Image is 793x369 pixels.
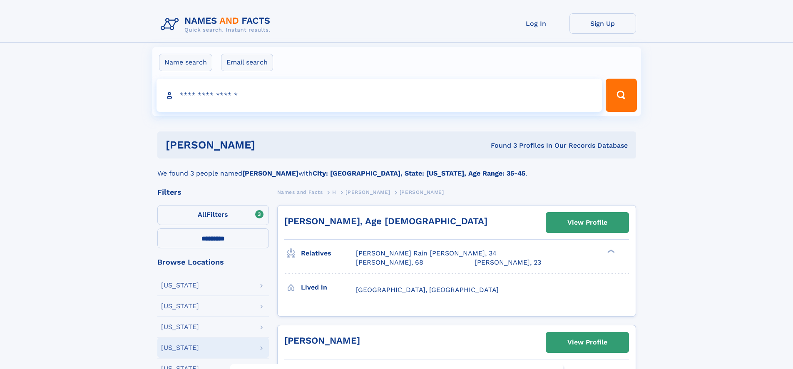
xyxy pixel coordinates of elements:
[242,169,298,177] b: [PERSON_NAME]
[567,333,607,352] div: View Profile
[157,188,269,196] div: Filters
[346,187,390,197] a: [PERSON_NAME]
[373,141,628,150] div: Found 3 Profiles In Our Records Database
[166,140,373,150] h1: [PERSON_NAME]
[157,258,269,266] div: Browse Locations
[301,246,356,260] h3: Relatives
[605,249,615,254] div: ❯
[567,213,607,232] div: View Profile
[157,158,636,178] div: We found 3 people named with .
[606,79,636,112] button: Search Button
[277,187,323,197] a: Names and Facts
[332,187,336,197] a: H
[157,205,269,225] label: Filters
[356,286,499,294] span: [GEOGRAPHIC_DATA], [GEOGRAPHIC_DATA]
[301,280,356,295] h3: Lived in
[475,258,541,267] a: [PERSON_NAME], 23
[332,189,336,195] span: H
[161,303,199,310] div: [US_STATE]
[161,324,199,330] div: [US_STATE]
[569,13,636,34] a: Sign Up
[157,79,602,112] input: search input
[284,216,487,226] a: [PERSON_NAME], Age [DEMOGRAPHIC_DATA]
[157,13,277,36] img: Logo Names and Facts
[161,282,199,289] div: [US_STATE]
[356,258,423,267] a: [PERSON_NAME], 68
[284,335,360,346] a: [PERSON_NAME]
[400,189,444,195] span: [PERSON_NAME]
[198,211,206,218] span: All
[356,249,497,258] a: [PERSON_NAME] Rain [PERSON_NAME], 34
[159,54,212,71] label: Name search
[546,332,629,352] a: View Profile
[221,54,273,71] label: Email search
[546,213,629,233] a: View Profile
[313,169,525,177] b: City: [GEOGRAPHIC_DATA], State: [US_STATE], Age Range: 35-45
[346,189,390,195] span: [PERSON_NAME]
[161,344,199,351] div: [US_STATE]
[503,13,569,34] a: Log In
